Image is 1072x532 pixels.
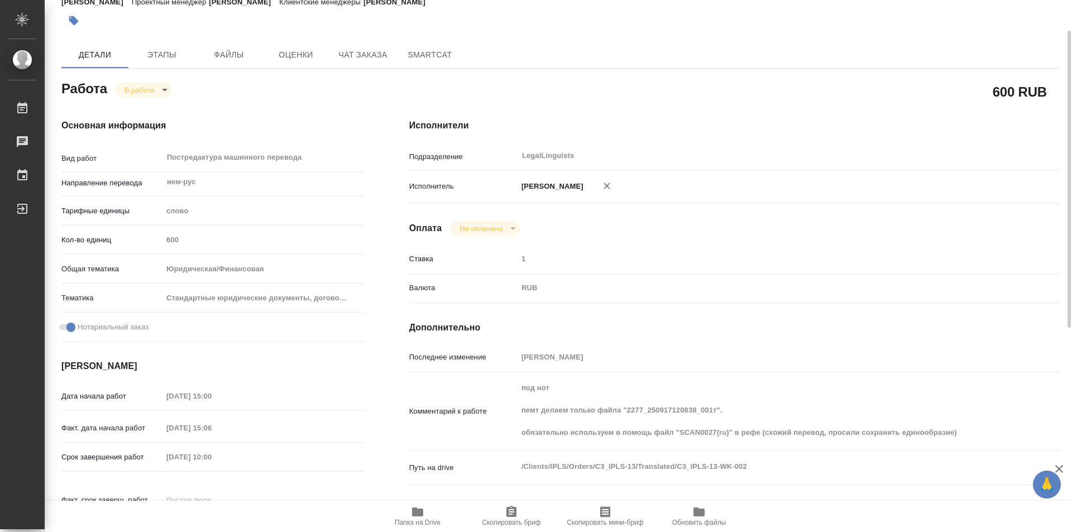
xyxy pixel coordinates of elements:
p: Общая тематика [61,263,162,275]
p: Факт. срок заверш. работ [61,495,162,506]
p: Вид работ [61,153,162,164]
span: Обновить файлы [672,519,726,526]
input: Пустое поле [162,388,260,404]
textarea: /Clients/IPLS/Orders/C3_IPLS-13/Translated/C3_IPLS-13-WK-002 [518,457,1006,476]
h4: [PERSON_NAME] [61,360,365,373]
p: Подразделение [409,151,518,162]
p: Последнее изменение [409,352,518,363]
h4: Основная информация [61,119,365,132]
input: Пустое поле [162,232,365,248]
h4: Оплата [409,222,442,235]
textarea: под нот пемт делаем только файла "2277_250917120838_001т". обязательно используем в помощь файл "... [518,378,1006,442]
button: В работе [121,85,158,95]
div: В работе [451,221,519,236]
span: 🙏 [1037,473,1056,496]
span: Файлы [202,48,256,62]
p: Путь на drive [409,462,518,473]
p: Комментарий к работе [409,406,518,417]
p: Валюта [409,282,518,294]
span: Детали [68,48,122,62]
h4: Исполнители [409,119,1060,132]
h2: 600 RUB [993,82,1047,101]
p: Ставка [409,253,518,265]
span: Этапы [135,48,189,62]
p: Тарифные единицы [61,205,162,217]
input: Пустое поле [162,449,260,465]
input: Пустое поле [518,251,1006,267]
button: Скопировать бриф [465,501,558,532]
button: Добавить тэг [61,8,86,33]
p: Кол-во единиц [61,234,162,246]
h2: Работа [61,78,107,98]
span: Чат заказа [336,48,390,62]
button: Не оплачена [456,224,506,233]
span: Нотариальный заказ [78,322,149,333]
p: Дата начала работ [61,391,162,402]
div: слово [162,202,365,221]
p: Направление перевода [61,178,162,189]
div: RUB [518,279,1006,298]
span: Оценки [269,48,323,62]
p: Тематика [61,293,162,304]
p: [PERSON_NAME] [518,181,583,192]
span: Скопировать бриф [482,519,540,526]
input: Пустое поле [518,349,1006,365]
button: Скопировать мини-бриф [558,501,652,532]
span: SmartCat [403,48,457,62]
div: Юридическая/Финансовая [162,260,365,279]
span: Папка на Drive [395,519,441,526]
button: 🙏 [1033,471,1061,499]
div: В работе [116,83,171,98]
p: Факт. дата начала работ [61,423,162,434]
input: Пустое поле [162,492,260,508]
button: Удалить исполнителя [595,174,619,198]
p: Срок завершения работ [61,452,162,463]
input: Пустое поле [162,420,260,436]
button: Папка на Drive [371,501,465,532]
button: Обновить файлы [652,501,746,532]
p: Исполнитель [409,181,518,192]
span: Скопировать мини-бриф [567,519,643,526]
h4: Дополнительно [409,321,1060,334]
div: Стандартные юридические документы, договоры, уставы [162,289,365,308]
